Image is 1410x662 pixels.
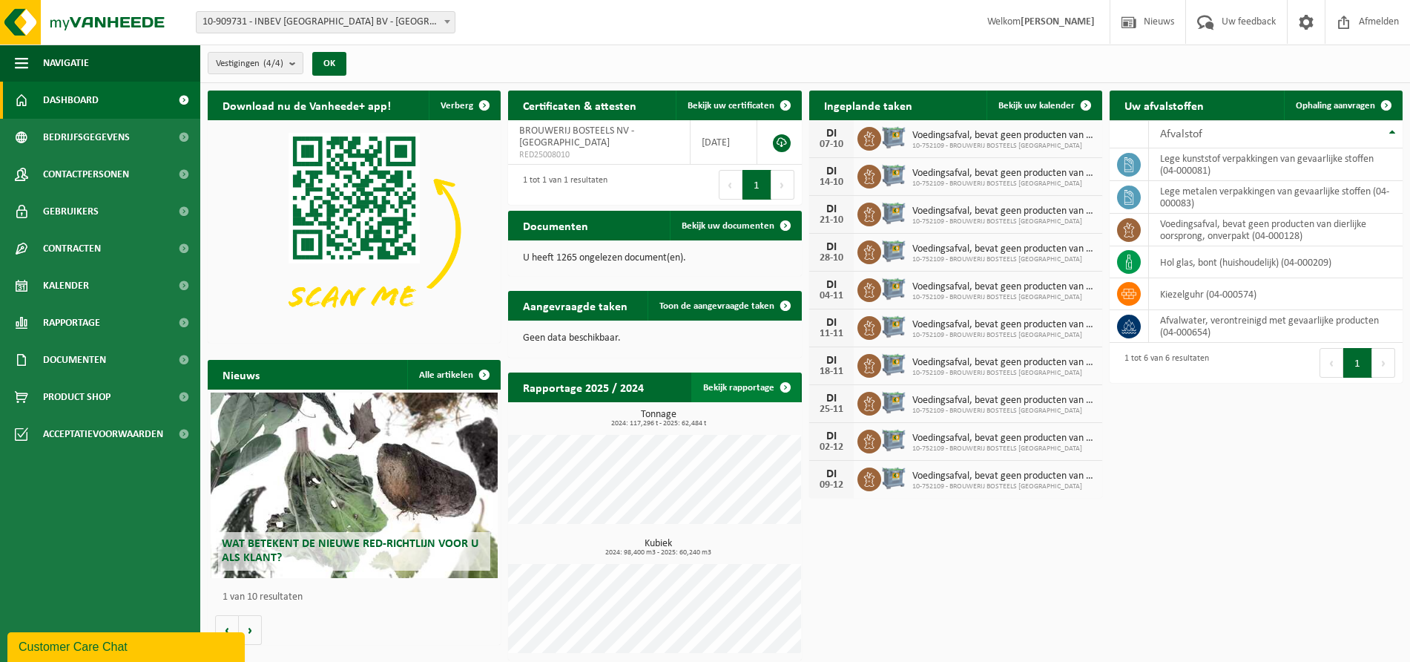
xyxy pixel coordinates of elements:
span: Afvalstof [1160,128,1202,140]
a: Wat betekent de nieuwe RED-richtlijn voor u als klant? [211,393,498,578]
button: Vorige [215,615,239,645]
span: Acceptatievoorwaarden [43,416,163,453]
img: PB-AP-0800-MET-02-01 [881,238,906,263]
span: 10-752109 - BROUWERIJ BOSTEELS [GEOGRAPHIC_DATA] [912,180,1095,189]
td: lege metalen verpakkingen van gevaarlijke stoffen (04-000083) [1149,181,1403,214]
td: voedingsafval, bevat geen producten van dierlijke oorsprong, onverpakt (04-000128) [1149,214,1403,246]
div: DI [817,241,846,253]
button: Previous [719,170,742,200]
div: DI [817,203,846,215]
img: PB-AP-0800-MET-02-01 [881,390,906,415]
img: PB-AP-0800-MET-02-01 [881,465,906,491]
p: 1 van 10 resultaten [223,592,493,603]
span: 10-752109 - BROUWERIJ BOSTEELS [GEOGRAPHIC_DATA] [912,293,1095,302]
span: Bedrijfsgegevens [43,119,130,156]
img: PB-AP-0800-MET-02-01 [881,125,906,150]
div: 04-11 [817,291,846,301]
p: U heeft 1265 ongelezen document(en). [523,253,786,263]
span: Product Shop [43,378,111,416]
div: DI [817,128,846,140]
span: Voedingsafval, bevat geen producten van dierlijke oorsprong, onverpakt [912,130,1095,142]
button: Volgende [239,615,262,645]
h2: Ingeplande taken [809,91,927,119]
span: Voedingsafval, bevat geen producten van dierlijke oorsprong, onverpakt [912,357,1095,369]
div: 28-10 [817,253,846,263]
div: DI [817,430,846,442]
div: 02-12 [817,442,846,453]
h2: Uw afvalstoffen [1110,91,1219,119]
span: 10-752109 - BROUWERIJ BOSTEELS [GEOGRAPHIC_DATA] [912,331,1095,340]
span: Contracten [43,230,101,267]
a: Bekijk uw certificaten [676,91,800,120]
span: Rapportage [43,304,100,341]
span: Voedingsafval, bevat geen producten van dierlijke oorsprong, onverpakt [912,395,1095,407]
span: 10-752109 - BROUWERIJ BOSTEELS [GEOGRAPHIC_DATA] [912,142,1095,151]
div: 07-10 [817,140,846,150]
span: Navigatie [43,45,89,82]
td: [DATE] [691,120,758,165]
img: PB-AP-0800-MET-02-01 [881,276,906,301]
span: Bekijk uw documenten [682,221,774,231]
span: BROUWERIJ BOSTEELS NV - [GEOGRAPHIC_DATA] [519,125,634,148]
button: Previous [1320,348,1343,378]
img: PB-AP-0800-MET-02-01 [881,314,906,339]
h2: Rapportage 2025 / 2024 [508,373,659,402]
button: OK [312,52,346,76]
span: 2024: 117,296 t - 2025: 62,484 t [515,420,801,427]
img: PB-AP-0800-MET-02-01 [881,352,906,377]
div: 18-11 [817,367,846,377]
img: PB-AP-0800-MET-02-01 [881,200,906,226]
span: 10-909731 - INBEV BELGIUM BV - ANDERLECHT [197,12,455,33]
div: DI [817,355,846,367]
strong: [PERSON_NAME] [1021,16,1095,27]
div: DI [817,279,846,291]
span: Voedingsafval, bevat geen producten van dierlijke oorsprong, onverpakt [912,243,1095,255]
div: 25-11 [817,404,846,415]
div: DI [817,317,846,329]
a: Bekijk uw documenten [670,211,800,240]
count: (4/4) [263,59,283,68]
h3: Tonnage [515,410,801,427]
button: Next [1372,348,1395,378]
span: Voedingsafval, bevat geen producten van dierlijke oorsprong, onverpakt [912,433,1095,445]
h2: Aangevraagde taken [508,291,642,320]
a: Alle artikelen [407,360,499,390]
div: 11-11 [817,329,846,339]
div: 1 tot 1 van 1 resultaten [515,168,607,201]
span: Contactpersonen [43,156,129,193]
span: Voedingsafval, bevat geen producten van dierlijke oorsprong, onverpakt [912,319,1095,331]
td: kiezelguhr (04-000574) [1149,278,1403,310]
h3: Kubiek [515,539,801,557]
td: lege kunststof verpakkingen van gevaarlijke stoffen (04-000081) [1149,148,1403,181]
span: 10-909731 - INBEV BELGIUM BV - ANDERLECHT [196,11,455,33]
span: Dashboard [43,82,99,119]
div: 09-12 [817,480,846,491]
a: Bekijk rapportage [691,373,800,402]
span: Wat betekent de nieuwe RED-richtlijn voor u als klant? [222,538,478,564]
span: Voedingsafval, bevat geen producten van dierlijke oorsprong, onverpakt [912,471,1095,482]
span: Verberg [441,101,473,111]
button: Verberg [429,91,499,120]
a: Bekijk uw kalender [986,91,1101,120]
span: Voedingsafval, bevat geen producten van dierlijke oorsprong, onverpakt [912,168,1095,180]
h2: Nieuws [208,360,274,389]
div: DI [817,165,846,177]
span: 10-752109 - BROUWERIJ BOSTEELS [GEOGRAPHIC_DATA] [912,445,1095,453]
span: Voedingsafval, bevat geen producten van dierlijke oorsprong, onverpakt [912,206,1095,217]
button: Vestigingen(4/4) [208,52,303,74]
a: Ophaling aanvragen [1284,91,1401,120]
img: PB-AP-0800-MET-02-01 [881,163,906,188]
span: 10-752109 - BROUWERIJ BOSTEELS [GEOGRAPHIC_DATA] [912,482,1095,491]
span: 10-752109 - BROUWERIJ BOSTEELS [GEOGRAPHIC_DATA] [912,255,1095,264]
div: DI [817,393,846,404]
div: DI [817,468,846,480]
span: 2024: 98,400 m3 - 2025: 60,240 m3 [515,549,801,557]
span: 10-752109 - BROUWERIJ BOSTEELS [GEOGRAPHIC_DATA] [912,407,1095,416]
h2: Documenten [508,211,603,240]
div: 1 tot 6 van 6 resultaten [1117,347,1209,379]
span: Bekijk uw kalender [998,101,1075,111]
h2: Download nu de Vanheede+ app! [208,91,406,119]
span: RED25008010 [519,149,679,161]
iframe: chat widget [7,629,248,662]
